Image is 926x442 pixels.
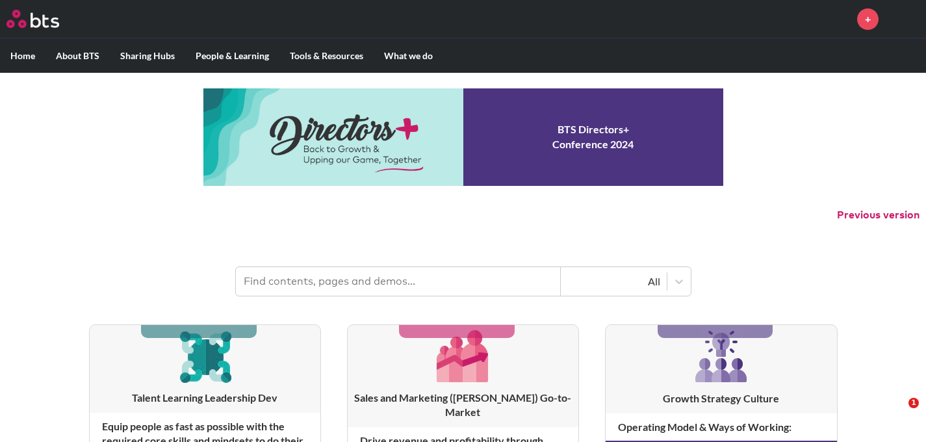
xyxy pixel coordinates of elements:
img: BTS Logo [6,10,59,28]
a: Conference 2024 [203,88,723,186]
h4: Operating Model & Ways of Working : [606,413,836,441]
label: People & Learning [185,39,279,73]
h3: Growth Strategy Culture [606,391,836,406]
span: 1 [908,398,919,408]
input: Find contents, pages and demos... [236,267,561,296]
img: Vanessa Lin [888,3,920,34]
img: [object Object] [174,325,236,387]
iframe: Intercom live chat [882,398,913,429]
label: About BTS [45,39,110,73]
button: Previous version [837,208,920,222]
a: Profile [888,3,920,34]
h3: Talent Learning Leadership Dev [90,391,320,405]
img: [object Object] [432,325,494,387]
img: [object Object] [690,325,752,387]
h3: Sales and Marketing ([PERSON_NAME]) Go-to-Market [348,391,578,420]
label: Tools & Resources [279,39,374,73]
a: + [857,8,879,30]
label: Sharing Hubs [110,39,185,73]
label: What we do [374,39,443,73]
a: Go home [6,10,83,28]
div: All [567,274,660,289]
